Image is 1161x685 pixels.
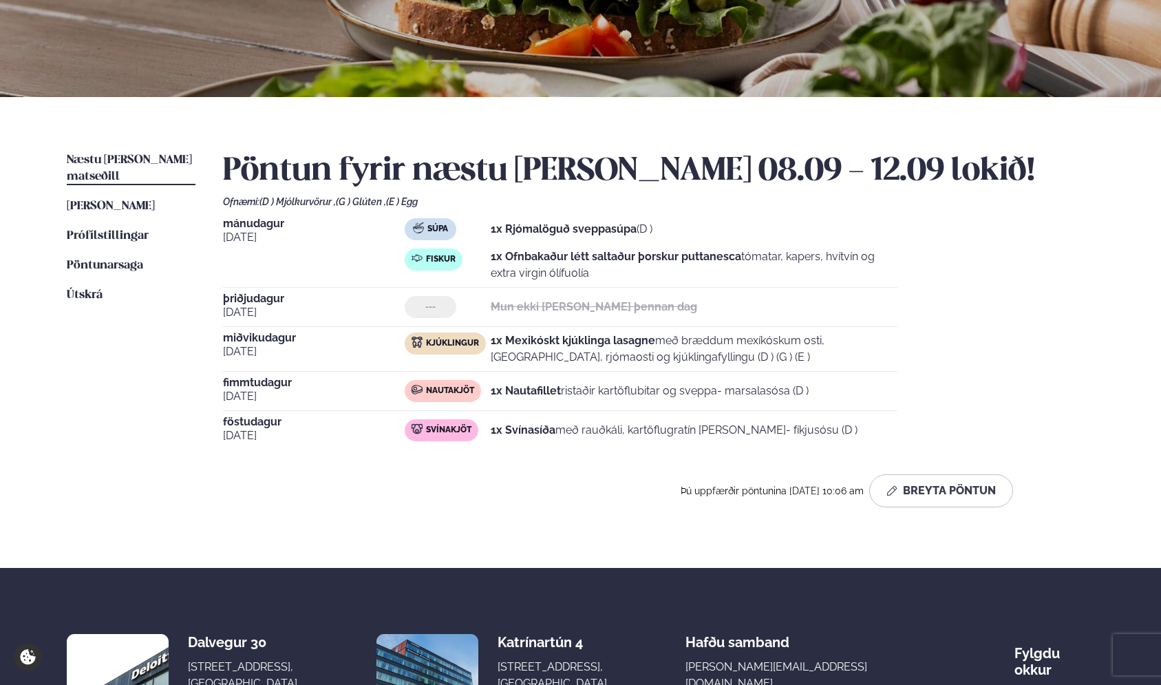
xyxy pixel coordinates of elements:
[67,152,195,185] a: Næstu [PERSON_NAME] matseðill
[1014,634,1094,678] div: Fylgdu okkur
[491,249,897,282] p: tómatar, kapers, hvítvín og extra virgin ólífuolía
[223,196,1094,207] div: Ofnæmi:
[223,304,405,321] span: [DATE]
[67,289,103,301] span: Útskrá
[223,377,405,388] span: fimmtudagur
[67,257,143,274] a: Pöntunarsaga
[223,388,405,405] span: [DATE]
[223,417,405,428] span: föstudagur
[223,293,405,304] span: þriðjudagur
[491,334,655,347] strong: 1x Mexikóskt kjúklinga lasagne
[223,218,405,229] span: mánudagur
[223,229,405,246] span: [DATE]
[427,224,448,235] span: Súpa
[426,338,479,349] span: Kjúklingur
[67,230,149,242] span: Prófílstillingar
[67,198,155,215] a: [PERSON_NAME]
[14,643,42,671] a: Cookie settings
[491,423,555,436] strong: 1x Svínasíða
[67,200,155,212] span: [PERSON_NAME]
[412,337,423,348] img: chicken.svg
[685,623,789,651] span: Hafðu samband
[426,425,471,436] span: Svínakjöt
[223,344,405,360] span: [DATE]
[491,384,561,397] strong: 1x Nautafillet
[869,474,1013,507] button: Breyta Pöntun
[426,254,456,265] span: Fiskur
[223,152,1094,191] h2: Pöntun fyrir næstu [PERSON_NAME] 08.09 - 12.09 lokið!
[491,221,652,238] p: (D )
[681,485,864,496] span: Þú uppfærðir pöntunina [DATE] 10:06 am
[188,634,297,651] div: Dalvegur 30
[498,634,607,651] div: Katrínartún 4
[386,196,418,207] span: (E ) Egg
[426,386,474,397] span: Nautakjöt
[491,422,858,439] p: með rauðkáli, kartöflugratín [PERSON_NAME]- fíkjusósu (D )
[67,228,149,244] a: Prófílstillingar
[259,196,336,207] span: (D ) Mjólkurvörur ,
[491,250,741,263] strong: 1x Ofnbakaður létt saltaður þorskur puttanesca
[223,333,405,344] span: miðvikudagur
[412,423,423,434] img: pork.svg
[67,154,192,182] span: Næstu [PERSON_NAME] matseðill
[491,222,637,235] strong: 1x Rjómalöguð sveppasúpa
[412,384,423,395] img: beef.svg
[223,428,405,444] span: [DATE]
[413,222,424,233] img: soup.svg
[491,333,897,366] p: með bræddum mexíkóskum osti, [GEOGRAPHIC_DATA], rjómaosti og kjúklingafyllingu (D ) (G ) (E )
[336,196,386,207] span: (G ) Glúten ,
[491,300,697,313] strong: Mun ekki [PERSON_NAME] þennan dag
[67,260,143,271] span: Pöntunarsaga
[67,287,103,304] a: Útskrá
[491,383,809,399] p: ristaðir kartöflubitar og sveppa- marsalasósa (D )
[425,302,436,313] span: ---
[412,253,423,264] img: fish.svg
